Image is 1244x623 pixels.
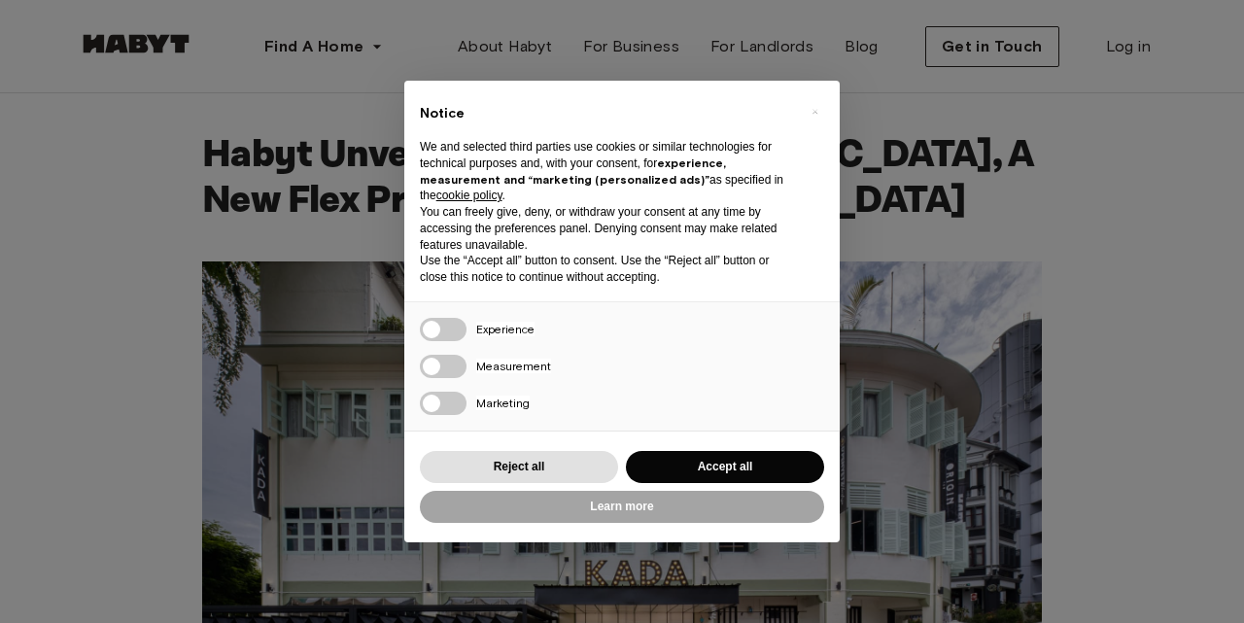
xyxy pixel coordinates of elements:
[420,491,824,523] button: Learn more
[420,451,618,483] button: Reject all
[476,322,535,336] span: Experience
[812,100,818,123] span: ×
[476,359,551,373] span: Measurement
[626,451,824,483] button: Accept all
[476,396,530,410] span: Marketing
[420,156,726,187] strong: experience, measurement and “marketing (personalized ads)”
[799,96,830,127] button: Close this notice
[420,139,793,204] p: We and selected third parties use cookies or similar technologies for technical purposes and, wit...
[420,253,793,286] p: Use the “Accept all” button to consent. Use the “Reject all” button or close this notice to conti...
[436,189,502,202] a: cookie policy
[420,204,793,253] p: You can freely give, deny, or withdraw your consent at any time by accessing the preferences pane...
[420,104,793,123] h2: Notice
